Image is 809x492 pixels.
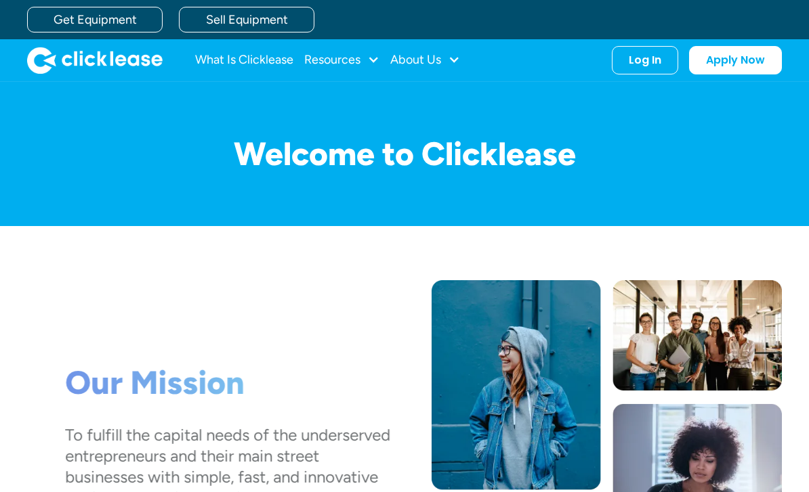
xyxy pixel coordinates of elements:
img: Clicklease logo [27,47,163,74]
div: Resources [304,47,379,74]
a: Get Equipment [27,7,163,32]
div: Log In [629,53,661,67]
a: What Is Clicklease [195,47,293,74]
a: Sell Equipment [179,7,314,32]
div: About Us [390,47,460,74]
a: Apply Now [689,46,782,74]
h1: Our Mission [65,363,390,403]
a: home [27,47,163,74]
h1: Welcome to Clicklease [27,136,782,172]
